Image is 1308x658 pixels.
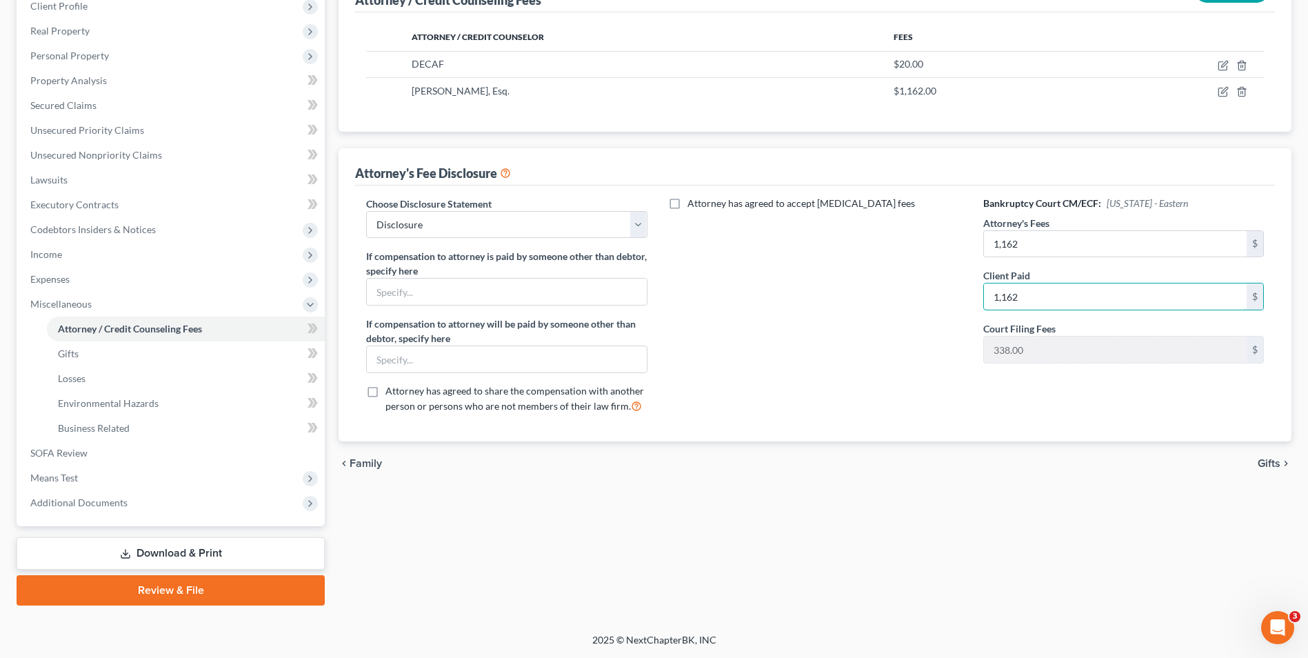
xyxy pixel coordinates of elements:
[385,385,644,412] span: Attorney has agreed to share the compensation with another person or persons who are not members ...
[367,279,646,305] input: Specify...
[58,323,202,335] span: Attorney / Credit Counseling Fees
[19,68,325,93] a: Property Analysis
[1247,337,1263,363] div: $
[1289,611,1300,622] span: 3
[19,441,325,466] a: SOFA Review
[1247,283,1263,310] div: $
[30,124,144,136] span: Unsecured Priority Claims
[1247,231,1263,257] div: $
[984,231,1247,257] input: 0.00
[47,341,325,366] a: Gifts
[412,58,444,70] span: DECAF
[19,192,325,217] a: Executory Contracts
[983,268,1030,283] label: Client Paid
[19,93,325,118] a: Secured Claims
[1107,197,1188,209] span: [US_STATE] - Eastern
[30,174,68,186] span: Lawsuits
[984,337,1247,363] input: 0.00
[412,32,544,42] span: Attorney / Credit Counselor
[350,458,382,469] span: Family
[17,537,325,570] a: Download & Print
[58,348,79,359] span: Gifts
[30,199,119,210] span: Executory Contracts
[366,197,492,211] label: Choose Disclosure Statement
[261,633,1047,658] div: 2025 © NextChapterBK, INC
[983,216,1049,230] label: Attorney's Fees
[984,283,1247,310] input: 0.00
[19,168,325,192] a: Lawsuits
[983,197,1264,210] h6: Bankruptcy Court CM/ECF:
[367,346,646,372] input: Specify...
[366,317,647,346] label: If compensation to attorney will be paid by someone other than debtor, specify here
[412,85,510,97] span: [PERSON_NAME], Esq.
[17,575,325,606] a: Review & File
[687,197,915,209] span: Attorney has agreed to accept [MEDICAL_DATA] fees
[983,321,1056,336] label: Court Filing Fees
[30,447,88,459] span: SOFA Review
[894,58,923,70] span: $20.00
[19,118,325,143] a: Unsecured Priority Claims
[1280,458,1291,469] i: chevron_right
[47,391,325,416] a: Environmental Hazards
[47,317,325,341] a: Attorney / Credit Counseling Fees
[30,248,62,260] span: Income
[894,85,936,97] span: $1,162.00
[30,25,90,37] span: Real Property
[30,50,109,61] span: Personal Property
[355,165,511,181] div: Attorney's Fee Disclosure
[58,397,159,409] span: Environmental Hazards
[30,273,70,285] span: Expenses
[47,366,325,391] a: Losses
[1258,458,1280,469] span: Gifts
[47,416,325,441] a: Business Related
[30,472,78,483] span: Means Test
[19,143,325,168] a: Unsecured Nonpriority Claims
[339,458,350,469] i: chevron_left
[366,249,647,278] label: If compensation to attorney is paid by someone other than debtor, specify here
[1261,611,1294,644] iframe: Intercom live chat
[30,298,92,310] span: Miscellaneous
[30,74,107,86] span: Property Analysis
[30,223,156,235] span: Codebtors Insiders & Notices
[894,32,913,42] span: Fees
[1258,458,1291,469] button: Gifts chevron_right
[30,149,162,161] span: Unsecured Nonpriority Claims
[30,99,97,111] span: Secured Claims
[58,372,85,384] span: Losses
[30,497,128,508] span: Additional Documents
[58,422,130,434] span: Business Related
[339,458,382,469] button: chevron_left Family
